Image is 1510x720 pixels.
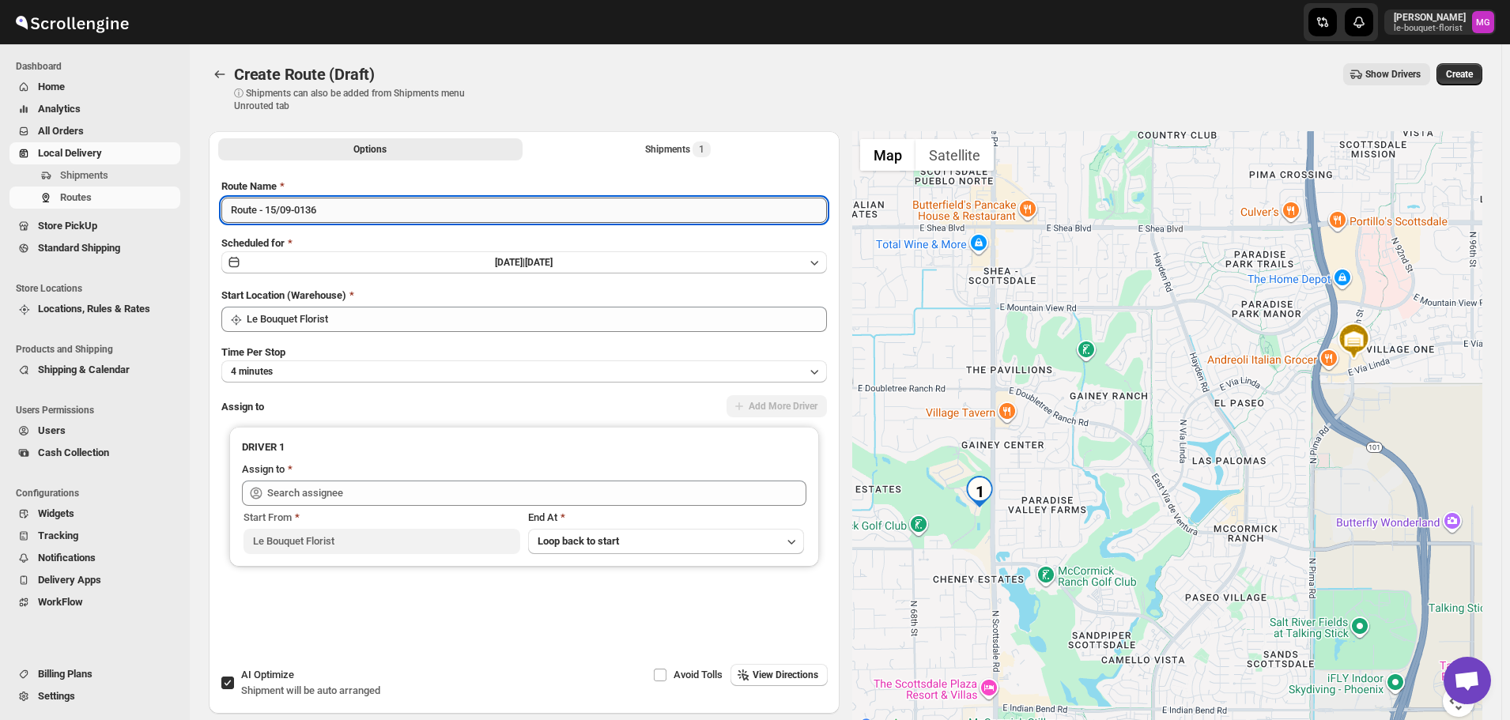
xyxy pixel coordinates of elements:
[38,507,74,519] span: Widgets
[38,447,109,458] span: Cash Collection
[38,303,150,315] span: Locations, Rules & Rates
[241,669,294,680] span: AI Optimize
[38,125,84,137] span: All Orders
[9,525,180,547] button: Tracking
[221,360,827,383] button: 4 minutes
[221,237,285,249] span: Scheduled for
[243,511,292,523] span: Start From
[267,481,806,506] input: Search assignee
[9,663,180,685] button: Billing Plans
[242,439,806,455] h3: DRIVER 1
[247,307,827,332] input: Search location
[9,120,180,142] button: All Orders
[9,420,180,442] button: Users
[9,187,180,209] button: Routes
[38,220,97,232] span: Store PickUp
[16,404,182,417] span: Users Permissions
[9,547,180,569] button: Notifications
[9,591,180,613] button: WorkFlow
[9,442,180,464] button: Cash Collection
[1365,68,1421,81] span: Show Drivers
[526,138,830,160] button: Selected Shipments
[9,569,180,591] button: Delivery Apps
[1443,685,1474,717] button: Map camera controls
[730,664,828,686] button: View Directions
[525,257,553,268] span: [DATE]
[38,596,83,608] span: WorkFlow
[860,139,915,171] button: Show street map
[1436,63,1482,85] button: Create
[38,147,102,159] span: Local Delivery
[16,60,182,73] span: Dashboard
[221,289,346,301] span: Start Location (Warehouse)
[1394,11,1466,24] p: [PERSON_NAME]
[16,343,182,356] span: Products and Shipping
[1476,17,1490,28] text: MG
[9,164,180,187] button: Shipments
[221,346,285,358] span: Time Per Stop
[209,166,840,663] div: All Route Options
[221,180,277,192] span: Route Name
[9,685,180,707] button: Settings
[1394,24,1466,33] p: le-bouquet-florist
[1343,63,1430,85] button: Show Drivers
[38,690,75,702] span: Settings
[60,169,108,181] span: Shipments
[9,298,180,320] button: Locations, Rules & Rates
[38,242,120,254] span: Standard Shipping
[699,143,704,156] span: 1
[221,198,827,223] input: Eg: Bengaluru Route
[753,669,818,681] span: View Directions
[38,530,78,541] span: Tracking
[964,476,995,507] div: 1
[674,669,723,680] span: Avoid Tolls
[915,139,994,171] button: Show satellite imagery
[38,103,81,115] span: Analytics
[38,81,65,92] span: Home
[16,282,182,295] span: Store Locations
[221,251,827,273] button: [DATE]|[DATE]
[38,552,96,564] span: Notifications
[495,257,525,268] span: [DATE] |
[241,684,380,696] span: Shipment will be auto arranged
[538,535,619,547] span: Loop back to start
[9,98,180,120] button: Analytics
[218,138,523,160] button: All Route Options
[528,529,805,554] button: Loop back to start
[353,143,387,156] span: Options
[1472,11,1494,33] span: Melody Gluth
[16,487,182,499] span: Configurations
[9,359,180,381] button: Shipping & Calendar
[60,191,92,203] span: Routes
[38,424,66,436] span: Users
[1384,9,1496,35] button: User menu
[38,364,130,375] span: Shipping & Calendar
[9,503,180,525] button: Widgets
[234,87,483,112] p: ⓘ Shipments can also be added from Shipments menu Unrouted tab
[38,668,92,680] span: Billing Plans
[1444,657,1491,704] div: Open chat
[242,462,285,477] div: Assign to
[9,76,180,98] button: Home
[645,141,711,157] div: Shipments
[209,63,231,85] button: Routes
[38,574,101,586] span: Delivery Apps
[528,510,805,526] div: End At
[234,65,375,84] span: Create Route (Draft)
[13,2,131,42] img: ScrollEngine
[1446,68,1473,81] span: Create
[221,401,264,413] span: Assign to
[231,365,273,378] span: 4 minutes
